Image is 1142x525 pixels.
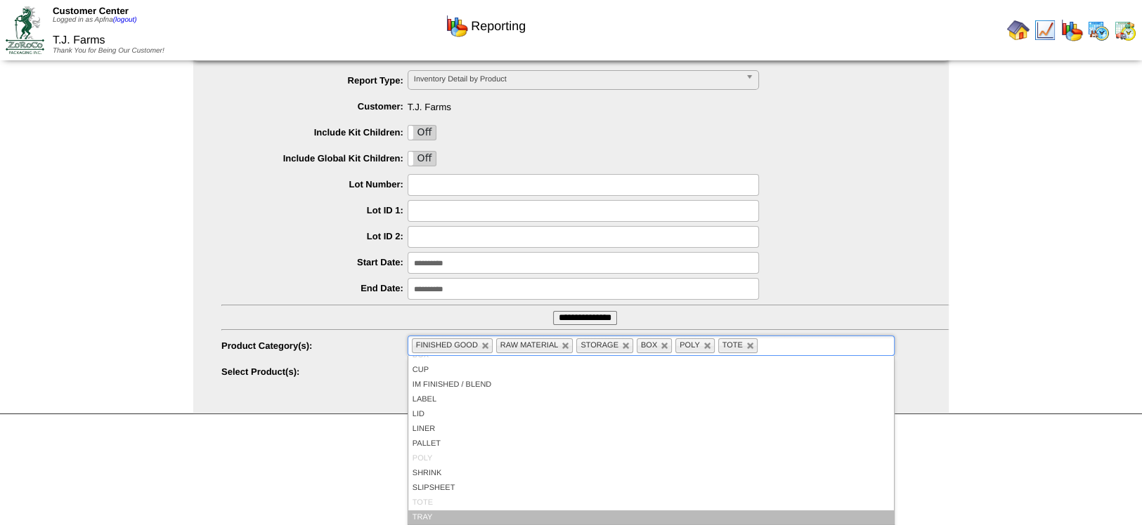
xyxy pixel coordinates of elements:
[446,15,468,37] img: graph.gif
[408,151,437,166] div: OnOff
[408,152,436,166] label: Off
[221,205,408,215] label: Lot ID 1:
[113,16,137,24] a: (logout)
[680,341,700,350] span: POLY
[471,19,526,34] span: Reporting
[221,75,408,86] label: Report Type:
[408,422,894,437] li: LINER
[221,283,408,293] label: End Date:
[221,340,408,351] label: Product Category(s):
[408,126,436,140] label: Off
[416,341,478,350] span: FINISHED GOOD
[221,153,408,164] label: Include Global Kit Children:
[722,341,743,350] span: TOTE
[414,71,740,88] span: Inventory Detail by Product
[1114,19,1136,41] img: calendarinout.gif
[221,101,408,112] label: Customer:
[408,392,894,407] li: LABEL
[408,125,437,140] div: OnOff
[408,481,894,496] li: SLIPSHEET
[1087,19,1110,41] img: calendarprod.gif
[1060,19,1083,41] img: graph.gif
[408,510,894,525] li: TRAY
[408,363,894,378] li: CUP
[53,34,105,46] span: T.J. Farms
[580,341,618,350] span: STORAGE
[221,127,408,138] label: Include Kit Children:
[408,407,894,422] li: LID
[221,257,408,267] label: Start Date:
[53,16,137,24] span: Logged in as Apfna
[6,6,44,53] img: ZoRoCo_Logo(Green%26Foil)%20jpg.webp
[221,361,949,417] div: Please Wait
[53,47,164,55] span: Thank You for Being Our Customer!
[408,451,894,466] li: POLY
[500,341,559,350] span: RAW MATERIAL
[221,231,408,241] label: Lot ID 2:
[221,366,408,377] label: Select Product(s):
[641,341,657,350] span: BOX
[221,179,408,190] label: Lot Number:
[408,496,894,510] li: TOTE
[1034,19,1056,41] img: line_graph.gif
[408,378,894,392] li: IM FINISHED / BLEND
[408,437,894,451] li: PALLET
[221,96,949,112] span: T.J. Farms
[408,466,894,481] li: SHRINK
[408,348,894,363] li: BOX
[1007,19,1030,41] img: home.gif
[53,6,129,16] span: Customer Center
